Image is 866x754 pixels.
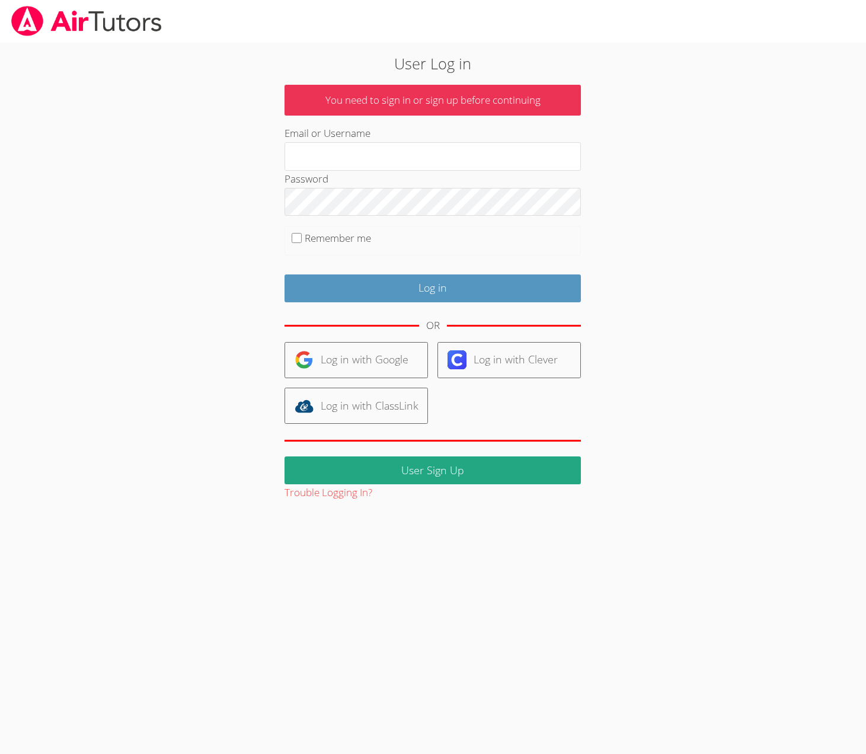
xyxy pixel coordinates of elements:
[285,172,328,186] label: Password
[285,85,581,116] p: You need to sign in or sign up before continuing
[295,397,314,416] img: classlink-logo-d6bb404cc1216ec64c9a2012d9dc4662098be43eaf13dc465df04b49fa7ab582.svg
[448,350,466,369] img: clever-logo-6eab21bc6e7a338710f1a6ff85c0baf02591cd810cc4098c63d3a4b26e2feb20.svg
[285,484,372,501] button: Trouble Logging In?
[285,126,370,140] label: Email or Username
[285,456,581,484] a: User Sign Up
[295,350,314,369] img: google-logo-50288ca7cdecda66e5e0955fdab243c47b7ad437acaf1139b6f446037453330a.svg
[10,6,163,36] img: airtutors_banner-c4298cdbf04f3fff15de1276eac7730deb9818008684d7c2e4769d2f7ddbe033.png
[285,342,428,378] a: Log in with Google
[305,231,371,245] label: Remember me
[199,52,667,75] h2: User Log in
[285,388,428,424] a: Log in with ClassLink
[285,274,581,302] input: Log in
[437,342,581,378] a: Log in with Clever
[426,317,440,334] div: OR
